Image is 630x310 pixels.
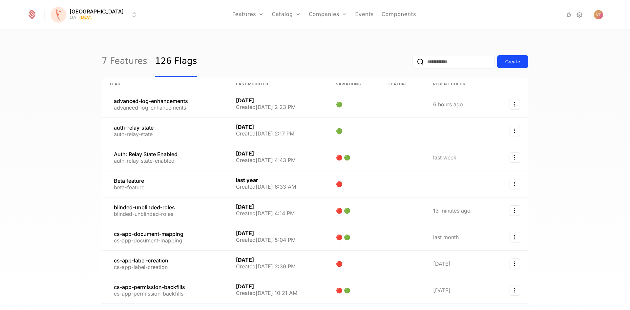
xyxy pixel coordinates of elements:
button: Select environment [52,8,138,22]
button: Select action [510,152,520,163]
th: Last Modified [228,77,328,91]
img: Vlada Todorovic [594,10,603,19]
button: Open user button [594,10,603,19]
button: Select action [510,232,520,242]
a: 126 Flags [155,46,197,77]
th: Recent check [425,77,494,91]
a: Integrations [565,11,573,19]
button: Select action [510,126,520,136]
span: [GEOGRAPHIC_DATA] [70,9,124,14]
button: Create [497,55,528,68]
div: Create [505,58,520,65]
img: Florence [51,7,66,23]
th: Variations [328,77,381,91]
button: Select action [510,205,520,216]
a: Settings [576,11,583,19]
button: Select action [510,99,520,110]
th: Flag [102,77,228,91]
th: Feature [381,77,425,91]
div: QA [70,14,76,21]
button: Select action [510,285,520,296]
button: Select action [510,258,520,269]
span: Dev [79,15,93,20]
a: 7 Features [102,46,147,77]
button: Select action [510,179,520,189]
